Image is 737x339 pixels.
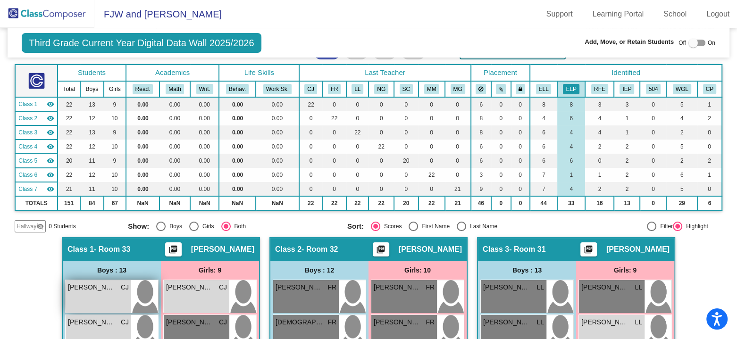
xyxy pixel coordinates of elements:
[226,84,249,94] button: Behav.
[299,81,322,97] th: Chelsea Jensen-Padilla
[159,140,190,154] td: 0.00
[511,140,530,154] td: 0
[18,100,37,108] span: Class 1
[491,125,511,140] td: 0
[563,84,579,94] button: ELP
[219,125,255,140] td: 0.00
[126,125,159,140] td: 0.00
[614,111,640,125] td: 1
[322,81,346,97] th: Faith Ruckman
[15,97,58,111] td: Chelsea Jensen-Padilla - Room 33
[190,182,219,196] td: 0.00
[368,125,394,140] td: 0
[640,182,666,196] td: 0
[418,222,450,231] div: First Name
[697,81,722,97] th: Cleared Parent
[126,154,159,168] td: 0.00
[640,140,666,154] td: 0
[511,196,530,210] td: 0
[530,140,557,154] td: 6
[15,196,58,210] td: TOTALS
[299,140,322,154] td: 0
[58,196,80,210] td: 151
[511,125,530,140] td: 0
[219,154,255,168] td: 0.00
[190,154,219,168] td: 0.00
[394,97,419,111] td: 0
[585,168,614,182] td: 1
[673,84,691,94] button: WGL
[491,154,511,168] td: 0
[346,154,368,168] td: 0
[614,182,640,196] td: 2
[656,7,694,22] a: School
[159,97,190,111] td: 0.00
[219,65,299,81] th: Life Skills
[614,154,640,168] td: 2
[159,125,190,140] td: 0.00
[322,125,346,140] td: 0
[445,196,471,210] td: 21
[256,182,300,196] td: 0.00
[368,140,394,154] td: 22
[219,140,255,154] td: 0.00
[58,81,80,97] th: Total
[263,84,292,94] button: Work Sk.
[190,196,219,210] td: NaN
[375,245,386,258] mat-icon: picture_as_pdf
[614,140,640,154] td: 2
[640,97,666,111] td: 0
[656,222,673,231] div: Filter
[166,222,182,231] div: Boys
[199,222,214,231] div: Girls
[394,140,419,154] td: 0
[133,84,153,94] button: Read.
[322,154,346,168] td: 0
[231,222,246,231] div: Both
[491,182,511,196] td: 0
[451,84,465,94] button: MG
[640,168,666,182] td: 0
[640,196,666,210] td: 0
[80,125,104,140] td: 13
[419,97,445,111] td: 0
[256,196,300,210] td: NaN
[557,154,585,168] td: 6
[580,242,597,256] button: Print Students Details
[539,7,580,22] a: Support
[15,140,58,154] td: Nancy Gordon - Room 36
[471,196,491,210] td: 46
[322,196,346,210] td: 22
[585,111,614,125] td: 4
[491,168,511,182] td: 0
[368,97,394,111] td: 0
[128,222,340,231] mat-radio-group: Select an option
[419,125,445,140] td: 0
[703,84,716,94] button: CP
[530,81,557,97] th: English Language Learner
[299,125,322,140] td: 0
[530,111,557,125] td: 4
[697,140,722,154] td: 0
[346,168,368,182] td: 0
[256,154,300,168] td: 0.00
[190,111,219,125] td: 0.00
[126,97,159,111] td: 0.00
[697,97,722,111] td: 1
[666,97,697,111] td: 5
[394,182,419,196] td: 0
[47,185,54,193] mat-icon: visibility
[585,140,614,154] td: 2
[511,97,530,111] td: 0
[159,196,190,210] td: NaN
[380,222,402,231] div: Scores
[18,128,37,137] span: Class 3
[614,125,640,140] td: 1
[17,222,36,231] span: Hallway
[614,97,640,111] td: 3
[471,140,491,154] td: 6
[557,97,585,111] td: 8
[126,111,159,125] td: 0.00
[15,111,58,125] td: Faith Ruckman - Room 32
[49,222,75,231] span: 0 Students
